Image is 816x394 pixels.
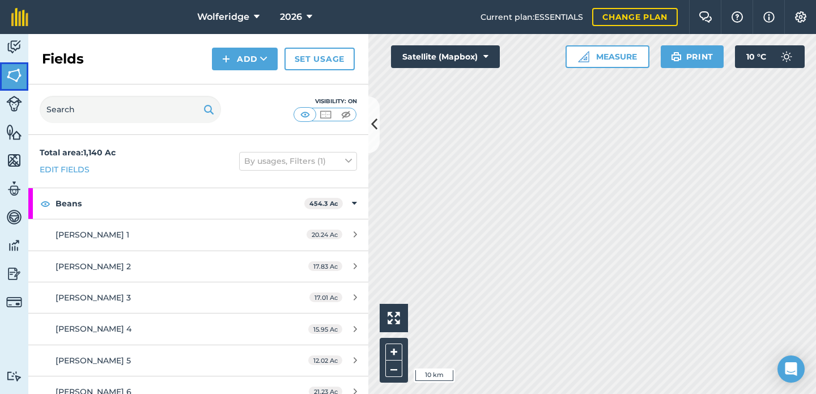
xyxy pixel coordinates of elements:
img: svg+xml;base64,PHN2ZyB4bWxucz0iaHR0cDovL3d3dy53My5vcmcvMjAwMC9zdmciIHdpZHRoPSI1NiIgaGVpZ2h0PSI2MC... [6,152,22,169]
a: [PERSON_NAME] 415.95 Ac [28,313,368,344]
img: svg+xml;base64,PD94bWwgdmVyc2lvbj0iMS4wIiBlbmNvZGluZz0idXRmLTgiPz4KPCEtLSBHZW5lcmF0b3I6IEFkb2JlIE... [6,209,22,226]
span: 15.95 Ac [308,324,342,334]
img: svg+xml;base64,PHN2ZyB4bWxucz0iaHR0cDovL3d3dy53My5vcmcvMjAwMC9zdmciIHdpZHRoPSIxNyIgaGVpZ2h0PSIxNy... [763,10,775,24]
img: svg+xml;base64,PHN2ZyB4bWxucz0iaHR0cDovL3d3dy53My5vcmcvMjAwMC9zdmciIHdpZHRoPSI1MCIgaGVpZ2h0PSI0MC... [339,109,353,120]
div: Open Intercom Messenger [777,355,805,383]
a: Edit fields [40,163,90,176]
a: Change plan [592,8,678,26]
span: 12.02 Ac [308,355,342,365]
a: [PERSON_NAME] 120.24 Ac [28,219,368,250]
a: [PERSON_NAME] 217.83 Ac [28,251,368,282]
img: svg+xml;base64,PD94bWwgdmVyc2lvbj0iMS4wIiBlbmNvZGluZz0idXRmLTgiPz4KPCEtLSBHZW5lcmF0b3I6IEFkb2JlIE... [775,45,798,68]
span: Wolferidge [197,10,249,24]
span: [PERSON_NAME] 3 [56,293,131,303]
img: A question mark icon [730,11,744,23]
img: svg+xml;base64,PHN2ZyB4bWxucz0iaHR0cDovL3d3dy53My5vcmcvMjAwMC9zdmciIHdpZHRoPSI1MCIgaGVpZ2h0PSI0MC... [298,109,312,120]
button: Add [212,48,278,70]
img: svg+xml;base64,PD94bWwgdmVyc2lvbj0iMS4wIiBlbmNvZGluZz0idXRmLTgiPz4KPCEtLSBHZW5lcmF0b3I6IEFkb2JlIE... [6,294,22,310]
img: svg+xml;base64,PD94bWwgdmVyc2lvbj0iMS4wIiBlbmNvZGluZz0idXRmLTgiPz4KPCEtLSBHZW5lcmF0b3I6IEFkb2JlIE... [6,371,22,382]
span: Current plan : ESSENTIALS [481,11,583,23]
strong: Total area : 1,140 Ac [40,147,116,158]
a: [PERSON_NAME] 512.02 Ac [28,345,368,376]
img: svg+xml;base64,PD94bWwgdmVyc2lvbj0iMS4wIiBlbmNvZGluZz0idXRmLTgiPz4KPCEtLSBHZW5lcmF0b3I6IEFkb2JlIE... [6,96,22,112]
img: Four arrows, one pointing top left, one top right, one bottom right and the last bottom left [388,312,400,324]
div: Beans454.3 Ac [28,188,368,219]
img: svg+xml;base64,PD94bWwgdmVyc2lvbj0iMS4wIiBlbmNvZGluZz0idXRmLTgiPz4KPCEtLSBHZW5lcmF0b3I6IEFkb2JlIE... [6,180,22,197]
span: 2026 [280,10,302,24]
div: Visibility: On [294,97,357,106]
button: Measure [566,45,649,68]
h2: Fields [42,50,84,68]
span: [PERSON_NAME] 4 [56,324,131,334]
button: – [385,361,402,377]
span: 20.24 Ac [307,230,342,239]
strong: 454.3 Ac [309,200,338,207]
span: 17.01 Ac [309,293,342,302]
span: [PERSON_NAME] 1 [56,230,129,240]
button: Satellite (Mapbox) [391,45,500,68]
a: Set usage [284,48,355,70]
button: By usages, Filters (1) [239,152,357,170]
img: fieldmargin Logo [11,8,28,26]
img: svg+xml;base64,PHN2ZyB4bWxucz0iaHR0cDovL3d3dy53My5vcmcvMjAwMC9zdmciIHdpZHRoPSI1MCIgaGVpZ2h0PSI0MC... [318,109,333,120]
img: svg+xml;base64,PHN2ZyB4bWxucz0iaHR0cDovL3d3dy53My5vcmcvMjAwMC9zdmciIHdpZHRoPSIxOSIgaGVpZ2h0PSIyNC... [671,50,682,63]
img: svg+xml;base64,PHN2ZyB4bWxucz0iaHR0cDovL3d3dy53My5vcmcvMjAwMC9zdmciIHdpZHRoPSIxOCIgaGVpZ2h0PSIyNC... [40,197,50,210]
button: + [385,344,402,361]
img: svg+xml;base64,PHN2ZyB4bWxucz0iaHR0cDovL3d3dy53My5vcmcvMjAwMC9zdmciIHdpZHRoPSIxOSIgaGVpZ2h0PSIyNC... [203,103,214,116]
img: svg+xml;base64,PHN2ZyB4bWxucz0iaHR0cDovL3d3dy53My5vcmcvMjAwMC9zdmciIHdpZHRoPSI1NiIgaGVpZ2h0PSI2MC... [6,124,22,141]
a: [PERSON_NAME] 317.01 Ac [28,282,368,313]
img: svg+xml;base64,PD94bWwgdmVyc2lvbj0iMS4wIiBlbmNvZGluZz0idXRmLTgiPz4KPCEtLSBHZW5lcmF0b3I6IEFkb2JlIE... [6,265,22,282]
span: [PERSON_NAME] 2 [56,261,131,272]
img: Two speech bubbles overlapping with the left bubble in the forefront [699,11,712,23]
img: Ruler icon [578,51,589,62]
input: Search [40,96,221,123]
img: A cog icon [794,11,807,23]
span: 10 ° C [746,45,766,68]
strong: Beans [56,188,304,219]
img: svg+xml;base64,PD94bWwgdmVyc2lvbj0iMS4wIiBlbmNvZGluZz0idXRmLTgiPz4KPCEtLSBHZW5lcmF0b3I6IEFkb2JlIE... [6,39,22,56]
button: Print [661,45,724,68]
span: 17.83 Ac [308,261,342,271]
button: 10 °C [735,45,805,68]
span: [PERSON_NAME] 5 [56,355,131,366]
img: svg+xml;base64,PHN2ZyB4bWxucz0iaHR0cDovL3d3dy53My5vcmcvMjAwMC9zdmciIHdpZHRoPSI1NiIgaGVpZ2h0PSI2MC... [6,67,22,84]
img: svg+xml;base64,PD94bWwgdmVyc2lvbj0iMS4wIiBlbmNvZGluZz0idXRmLTgiPz4KPCEtLSBHZW5lcmF0b3I6IEFkb2JlIE... [6,237,22,254]
img: svg+xml;base64,PHN2ZyB4bWxucz0iaHR0cDovL3d3dy53My5vcmcvMjAwMC9zdmciIHdpZHRoPSIxNCIgaGVpZ2h0PSIyNC... [222,52,230,66]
